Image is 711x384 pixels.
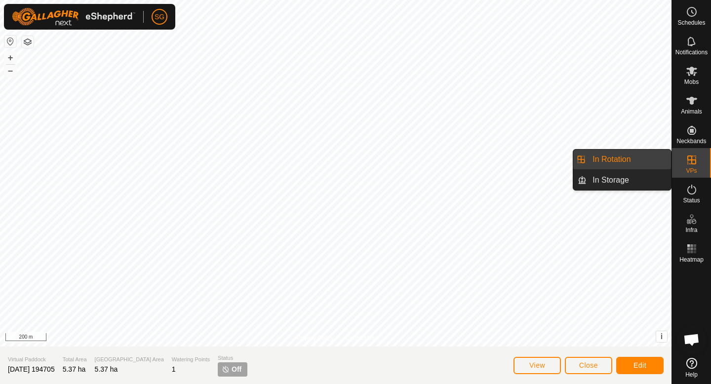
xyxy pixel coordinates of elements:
li: In Storage [573,170,671,190]
button: i [656,331,667,342]
span: Total Area [63,355,87,364]
span: Status [683,197,700,203]
img: turn-off [222,365,230,373]
span: Watering Points [172,355,210,364]
span: Virtual Paddock [8,355,55,364]
a: Contact Us [346,334,375,343]
span: Close [579,361,598,369]
span: VPs [686,168,697,174]
span: 1 [172,365,176,373]
span: 5.37 ha [63,365,86,373]
span: In Rotation [592,154,631,165]
span: Schedules [677,20,705,26]
span: In Storage [592,174,629,186]
span: Help [685,372,698,378]
button: Reset Map [4,36,16,47]
span: 5.37 ha [95,365,118,373]
button: View [513,357,561,374]
span: Mobs [684,79,699,85]
span: Animals [681,109,702,115]
button: + [4,52,16,64]
span: SG [155,12,164,22]
a: Privacy Policy [297,334,334,343]
li: In Rotation [573,150,671,169]
div: Open chat [677,325,707,354]
button: Map Layers [22,36,34,48]
a: In Rotation [587,150,671,169]
span: Heatmap [679,257,704,263]
span: [DATE] 194705 [8,365,55,373]
img: Gallagher Logo [12,8,135,26]
span: Status [218,354,247,362]
button: Edit [616,357,664,374]
span: [GEOGRAPHIC_DATA] Area [95,355,164,364]
a: In Storage [587,170,671,190]
button: – [4,65,16,77]
a: Help [672,354,711,382]
span: Edit [633,361,646,369]
span: Notifications [675,49,708,55]
span: Neckbands [676,138,706,144]
span: View [529,361,545,369]
span: i [661,332,663,341]
span: Off [232,364,241,375]
span: Infra [685,227,697,233]
button: Close [565,357,612,374]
